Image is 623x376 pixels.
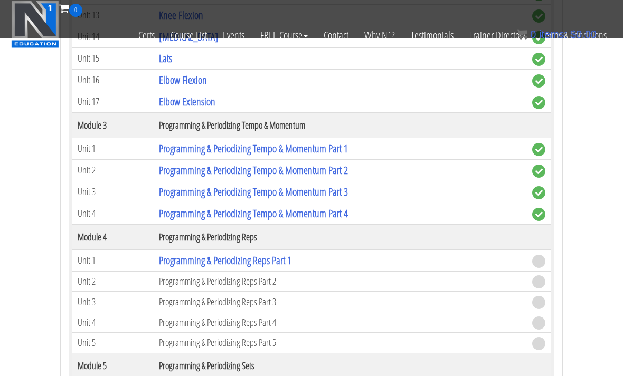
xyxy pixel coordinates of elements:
bdi: 0.00 [570,28,597,40]
a: Certs [130,17,163,54]
span: 0 [69,4,82,17]
td: Unit 1 [72,138,154,159]
span: complete [532,53,545,66]
img: n1-education [11,1,59,48]
td: Unit 4 [72,203,154,224]
a: FREE Course [252,17,316,54]
a: Events [215,17,252,54]
span: $ [570,28,576,40]
a: Elbow Flexion [159,73,207,87]
th: Programming & Periodizing Reps [154,224,527,249]
a: Programming & Periodizing Reps Part 1 [159,253,291,267]
a: Programming & Periodizing Tempo & Momentum Part 3 [159,185,348,199]
a: Contact [316,17,356,54]
td: Programming & Periodizing Reps Part 3 [154,292,527,312]
td: Unit 5 [72,332,154,353]
td: Unit 3 [72,181,154,203]
span: complete [532,165,545,178]
span: items: [539,28,567,40]
a: 0 [59,1,82,15]
td: Programming & Periodizing Reps Part 5 [154,332,527,353]
td: Unit 17 [72,91,154,112]
td: Unit 2 [72,271,154,292]
td: Unit 16 [72,69,154,91]
a: Terms & Conditions [533,17,615,54]
a: Programming & Periodizing Tempo & Momentum Part 2 [159,163,348,177]
span: complete [532,74,545,88]
td: Unit 3 [72,292,154,312]
a: Programming & Periodizing Tempo & Momentum Part 1 [159,141,348,156]
span: complete [532,186,545,199]
td: Unit 1 [72,249,154,271]
td: Unit 15 [72,47,154,69]
span: 0 [530,28,536,40]
th: Module 3 [72,112,154,138]
th: Programming & Periodizing Tempo & Momentum [154,112,527,138]
td: Programming & Periodizing Reps Part 4 [154,312,527,333]
td: Unit 2 [72,159,154,181]
a: Course List [163,17,215,54]
a: Lats [159,51,172,65]
a: Testimonials [403,17,461,54]
a: 0 items: $0.00 [517,28,597,40]
img: icon11.png [517,29,527,40]
a: Trainer Directory [461,17,533,54]
span: complete [532,96,545,109]
td: Unit 4 [72,312,154,333]
td: Programming & Periodizing Reps Part 2 [154,271,527,292]
span: complete [532,208,545,221]
span: complete [532,143,545,156]
th: Module 4 [72,224,154,249]
a: Programming & Periodizing Tempo & Momentum Part 4 [159,206,348,220]
a: Why N1? [356,17,403,54]
a: Elbow Extension [159,94,215,109]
